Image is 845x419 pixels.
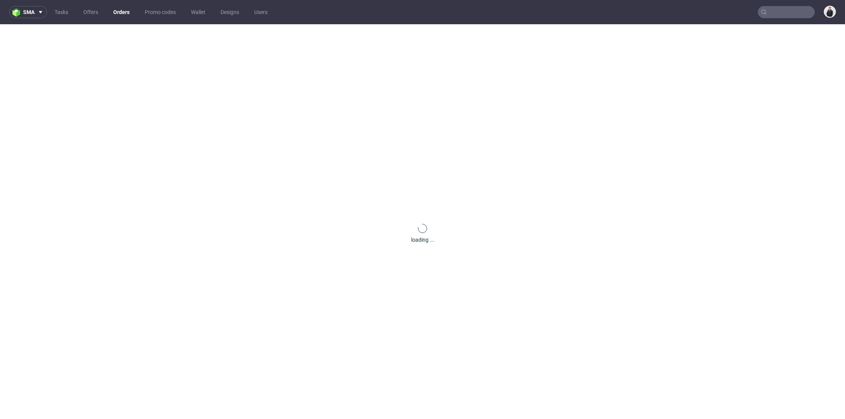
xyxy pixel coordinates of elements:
button: sma [9,6,47,18]
a: Orders [109,6,134,18]
a: Users [250,6,272,18]
a: Wallet [186,6,210,18]
a: Tasks [50,6,73,18]
a: Designs [216,6,244,18]
img: logo [13,8,23,17]
div: loading ... [411,236,434,244]
span: sma [23,9,34,15]
a: Offers [79,6,103,18]
img: Adrian Margula [825,6,835,17]
a: Promo codes [140,6,180,18]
